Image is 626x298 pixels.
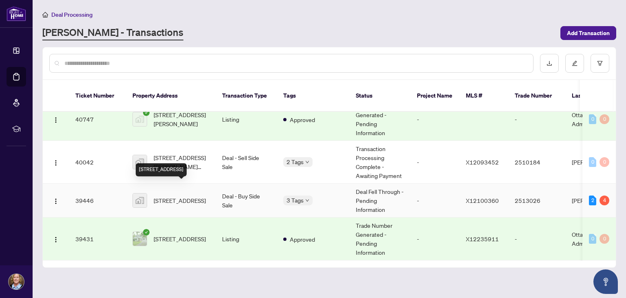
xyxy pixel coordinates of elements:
button: filter [591,54,609,73]
td: - [410,218,459,260]
div: 0 [600,114,609,124]
span: down [305,160,309,164]
span: 3 Tags [287,196,304,205]
span: X12235911 [466,235,499,242]
th: Transaction Type [216,80,277,112]
div: 0 [589,114,596,124]
th: Project Name [410,80,459,112]
td: 40747 [69,98,126,141]
span: [STREET_ADDRESS] [154,196,206,205]
img: Logo [53,198,59,205]
div: 2 [589,196,596,205]
span: Add Transaction [567,27,610,40]
button: Add Transaction [560,26,616,40]
th: Ticket Number [69,80,126,112]
th: Trade Number [508,80,565,112]
button: Open asap [593,269,618,294]
img: thumbnail-img [133,112,147,126]
td: Deal - Buy Side Sale [216,184,277,218]
td: - [508,98,565,141]
img: logo [7,6,26,21]
img: Profile Icon [9,274,24,289]
th: Status [349,80,410,112]
td: Deal - Sell Side Sale [216,141,277,184]
span: X12093452 [466,158,499,166]
span: X12100360 [466,197,499,204]
span: filter [597,60,603,66]
div: 4 [600,196,609,205]
td: Trade Number Generated - Pending Information [349,98,410,141]
button: Logo [49,194,62,207]
td: - [508,218,565,260]
td: 40042 [69,141,126,184]
img: thumbnail-img [133,155,147,169]
span: download [547,60,552,66]
button: download [540,54,559,73]
span: 2 Tags [287,157,304,167]
span: check-circle [143,229,150,236]
td: 2510184 [508,141,565,184]
span: [STREET_ADDRESS] [154,234,206,243]
td: 2513026 [508,184,565,218]
img: Logo [53,236,59,243]
td: Deal Fell Through - Pending Information [349,184,410,218]
img: Logo [53,160,59,166]
img: thumbnail-img [133,193,147,207]
span: down [305,198,309,202]
div: [STREET_ADDRESS] [136,163,187,176]
div: 0 [589,157,596,167]
td: 39431 [69,218,126,260]
div: 0 [600,157,609,167]
td: - [410,141,459,184]
div: 0 [600,234,609,244]
td: Trade Number Generated - Pending Information [349,218,410,260]
button: edit [565,54,584,73]
td: 39446 [69,184,126,218]
td: - [410,184,459,218]
td: Transaction Processing Complete - Awaiting Payment [349,141,410,184]
span: [STREET_ADDRESS][PERSON_NAME] [154,110,209,128]
th: MLS # [459,80,508,112]
td: Listing [216,98,277,141]
span: check-circle [143,109,150,116]
a: [PERSON_NAME] - Transactions [42,26,183,40]
td: Listing [216,218,277,260]
span: Deal Processing [51,11,93,18]
span: Approved [290,115,315,124]
td: - [410,98,459,141]
span: Approved [290,235,315,244]
img: Logo [53,117,59,123]
div: 0 [589,234,596,244]
span: [STREET_ADDRESS][PERSON_NAME][PERSON_NAME] [154,153,209,171]
th: Tags [277,80,349,112]
button: Logo [49,113,62,126]
button: Logo [49,156,62,169]
img: thumbnail-img [133,232,147,246]
th: Property Address [126,80,216,112]
button: Logo [49,232,62,245]
span: home [42,12,48,18]
span: edit [572,60,578,66]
